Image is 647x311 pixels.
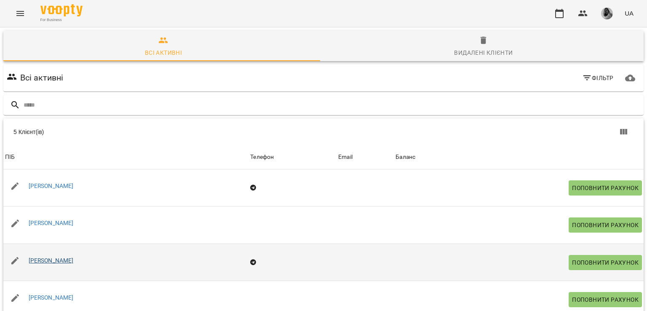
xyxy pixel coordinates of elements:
[572,257,639,268] span: Поповнити рахунок
[29,257,74,264] a: [PERSON_NAME]
[145,48,182,58] div: Всі активні
[572,183,639,193] span: Поповнити рахунок
[569,180,642,196] button: Поповнити рахунок
[29,182,74,189] a: [PERSON_NAME]
[5,152,247,162] span: ПІБ
[569,292,642,307] button: Поповнити рахунок
[338,152,353,162] div: Sort
[250,152,274,162] div: Телефон
[601,8,613,19] img: e5293e2da6ed50ac3e3312afa6d7e185.jpg
[621,5,637,21] button: UA
[29,294,74,301] a: [PERSON_NAME]
[5,152,15,162] div: Sort
[5,152,15,162] div: ПІБ
[40,4,83,16] img: Voopty Logo
[3,118,644,145] div: Table Toolbar
[10,3,30,24] button: Menu
[579,70,617,86] button: Фільтр
[572,220,639,230] span: Поповнити рахунок
[20,71,64,84] h6: Всі активні
[396,152,415,162] div: Sort
[338,152,353,162] div: Email
[613,122,634,142] button: Вигляд колонок
[625,9,634,18] span: UA
[569,217,642,233] button: Поповнити рахунок
[454,48,513,58] div: Видалені клієнти
[250,152,335,162] span: Телефон
[569,255,642,270] button: Поповнити рахунок
[13,128,329,136] div: 5 Клієнт(ів)
[396,152,642,162] span: Баланс
[338,152,392,162] span: Email
[572,295,639,305] span: Поповнити рахунок
[396,152,415,162] div: Баланс
[582,73,614,83] span: Фільтр
[29,220,74,226] a: [PERSON_NAME]
[40,17,83,23] span: For Business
